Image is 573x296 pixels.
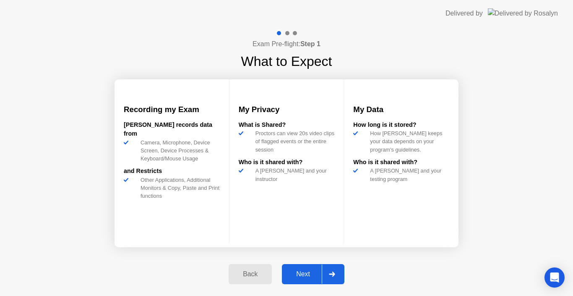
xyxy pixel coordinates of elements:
h1: What to Expect [241,51,332,71]
h3: Recording my Exam [124,104,220,115]
div: Camera, Microphone, Device Screen, Device Processes & Keyboard/Mouse Usage [137,139,220,163]
div: What is Shared? [239,120,335,130]
h4: Exam Pre-flight: [253,39,320,49]
h3: My Privacy [239,104,335,115]
div: Proctors can view 20s video clips of flagged events or the entire session [252,129,335,154]
div: Delivered by [445,8,483,18]
div: A [PERSON_NAME] and your testing program [367,167,449,183]
div: How [PERSON_NAME] keeps your data depends on your program’s guidelines. [367,129,449,154]
div: A [PERSON_NAME] and your instructor [252,167,335,183]
div: [PERSON_NAME] records data from [124,120,220,139]
div: Next [284,270,322,278]
img: Delivered by Rosalyn [488,8,558,18]
div: How long is it stored? [353,120,449,130]
button: Next [282,264,344,284]
div: Who is it shared with? [239,158,335,167]
b: Step 1 [300,40,320,47]
div: Other Applications, Additional Monitors & Copy, Paste and Print functions [137,176,220,200]
div: and Restricts [124,167,220,176]
h3: My Data [353,104,449,115]
button: Back [229,264,272,284]
div: Open Intercom Messenger [544,267,565,288]
div: Who is it shared with? [353,158,449,167]
div: Back [231,270,269,278]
